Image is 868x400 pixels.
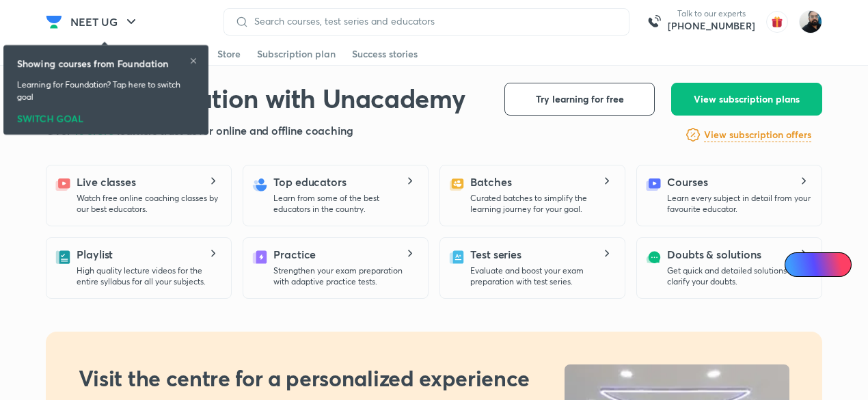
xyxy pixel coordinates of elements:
[77,193,220,215] p: Watch free online coaching classes by our best educators.
[470,265,614,287] p: Evaluate and boost your exam preparation with test series.
[807,259,843,270] span: Ai Doubts
[17,79,195,103] p: Learning for Foundation? Tap here to switch goal
[352,47,418,61] div: Success stories
[640,8,668,36] img: call-us
[746,347,853,385] iframe: Help widget launcher
[504,83,655,116] button: Try learning for free
[77,174,136,190] h5: Live classes
[217,47,241,61] div: Store
[667,193,811,215] p: Learn every subject in detail from your favourite educator.
[668,8,755,19] p: Talk to our experts
[62,8,148,36] button: NEET UG
[77,265,220,287] p: High quality lecture videos for the entire syllabus for all your subjects.
[46,83,465,114] h1: Crack Foundation with Unacademy
[668,19,755,33] a: [PHONE_NUMBER]
[249,16,618,27] input: Search courses, test series and educators
[352,43,418,65] a: Success stories
[217,43,241,65] a: Store
[470,174,511,190] h5: Batches
[79,364,530,392] h2: Visit the centre for a personalized experience
[667,265,811,287] p: Get quick and detailed solutions to clarify your doubts.
[766,11,788,33] img: avatar
[694,92,800,106] span: View subscription plans
[671,83,822,116] button: View subscription plans
[273,174,347,190] h5: Top educators
[257,43,336,65] a: Subscription plan
[117,123,353,137] span: learners trust us for online and offline coaching
[77,246,113,263] h5: Playlist
[273,246,316,263] h5: Practice
[799,10,822,34] img: Sumit Kumar Agrawal
[17,56,168,70] h6: Showing courses from Foundation
[536,92,624,106] span: Try learning for free
[46,14,62,30] img: Company Logo
[785,252,852,277] a: Ai Doubts
[470,246,521,263] h5: Test series
[793,259,804,270] img: Icon
[273,265,417,287] p: Strengthen your exam preparation with adaptive practice tests.
[667,174,707,190] h5: Courses
[17,109,195,124] div: SWITCH GOAL
[704,126,811,143] a: View subscription offers
[273,193,417,215] p: Learn from some of the best educators in the country.
[257,47,336,61] div: Subscription plan
[667,246,761,263] h5: Doubts & solutions
[470,193,614,215] p: Curated batches to simplify the learning journey for your goal.
[704,128,811,142] h6: View subscription offers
